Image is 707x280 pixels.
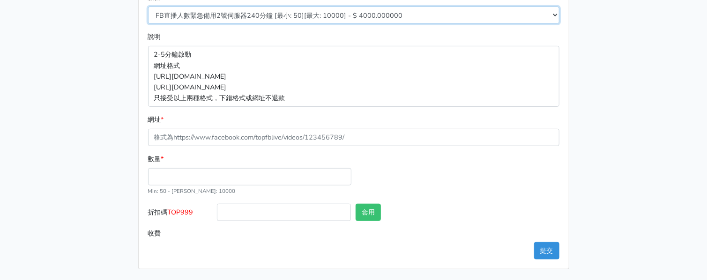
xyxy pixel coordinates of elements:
small: Min: 50 - [PERSON_NAME]: 10000 [148,187,236,195]
p: 2-5分鐘啟動 網址格式 [URL][DOMAIN_NAME] [URL][DOMAIN_NAME] 只接受以上兩種格式，下錯格式或網址不退款 [148,46,559,106]
span: TOP999 [168,207,193,217]
label: 收費 [146,225,215,242]
label: 說明 [148,31,161,42]
label: 網址 [148,114,164,125]
input: 格式為https://www.facebook.com/topfblive/videos/123456789/ [148,129,559,146]
label: 數量 [148,154,164,164]
label: 折扣碼 [146,204,215,225]
button: 提交 [534,242,559,259]
button: 套用 [356,204,381,221]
